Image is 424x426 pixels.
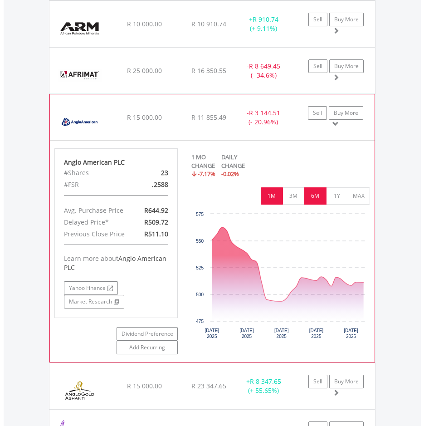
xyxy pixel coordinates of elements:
[308,13,327,26] a: Sell
[196,292,204,297] text: 500
[196,212,204,217] text: 575
[54,59,105,91] img: EQU.ZA.AFT.png
[64,254,169,272] div: Learn more about
[304,187,327,205] button: 6M
[326,187,348,205] button: 1Y
[117,341,178,354] a: Add Recurring
[235,15,292,33] div: + (+ 9.11%)
[57,205,136,216] div: Avg. Purchase Price
[235,62,292,80] div: - (- 34.6%)
[144,206,168,215] span: R644.92
[196,319,204,324] text: 475
[191,66,226,75] span: R 16 350.55
[57,228,136,240] div: Previous Close Price
[127,66,162,75] span: R 25 000.00
[54,106,106,138] img: EQU.ZA.AGL.png
[329,59,364,73] a: Buy More
[136,179,175,191] div: .2588
[144,218,168,226] span: R509.72
[253,15,278,24] span: R 910.74
[235,108,292,127] div: - (- 20.96%)
[348,187,370,205] button: MAX
[127,20,162,28] span: R 10 000.00
[250,377,281,386] span: R 8 347.65
[196,239,204,244] text: 550
[191,153,216,170] div: 1 MO CHANGE
[308,59,327,73] a: Sell
[191,382,226,390] span: R 23 347.65
[117,327,178,341] a: Dividend Preference
[344,328,358,339] text: [DATE] 2025
[329,375,364,388] a: Buy More
[205,328,219,339] text: [DATE] 2025
[221,153,258,170] div: DAILY CHANGE
[191,20,226,28] span: R 10 910.74
[191,209,370,345] div: Chart. Highcharts interactive chart.
[239,328,254,339] text: [DATE] 2025
[274,328,289,339] text: [DATE] 2025
[57,179,136,191] div: #FSR
[127,113,162,122] span: R 15 000.00
[196,265,204,270] text: 525
[64,158,169,167] div: Anglo American PLC
[57,167,136,179] div: #Shares
[54,374,105,406] img: EQU.ZA.ANG.png
[329,106,363,120] a: Buy More
[57,216,136,228] div: Delayed Price*
[127,382,162,390] span: R 15 000.00
[64,281,118,295] a: Yahoo Finance
[283,187,305,205] button: 3M
[235,377,292,395] div: + (+ 55.65%)
[54,12,105,44] img: EQU.ZA.ARI.png
[221,170,239,178] span: -0.02%
[249,62,280,70] span: R 8 649.45
[191,113,226,122] span: R 11 855.49
[191,209,370,345] svg: Interactive chart
[309,328,324,339] text: [DATE] 2025
[329,13,364,26] a: Buy More
[198,170,215,178] span: -7.17%
[261,187,283,205] button: 1M
[249,108,280,117] span: R 3 144.51
[308,106,327,120] a: Sell
[64,254,166,272] span: Anglo American PLC
[144,230,168,238] span: R511.10
[308,375,327,388] a: Sell
[64,295,124,308] a: Market Research
[136,167,175,179] div: 23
